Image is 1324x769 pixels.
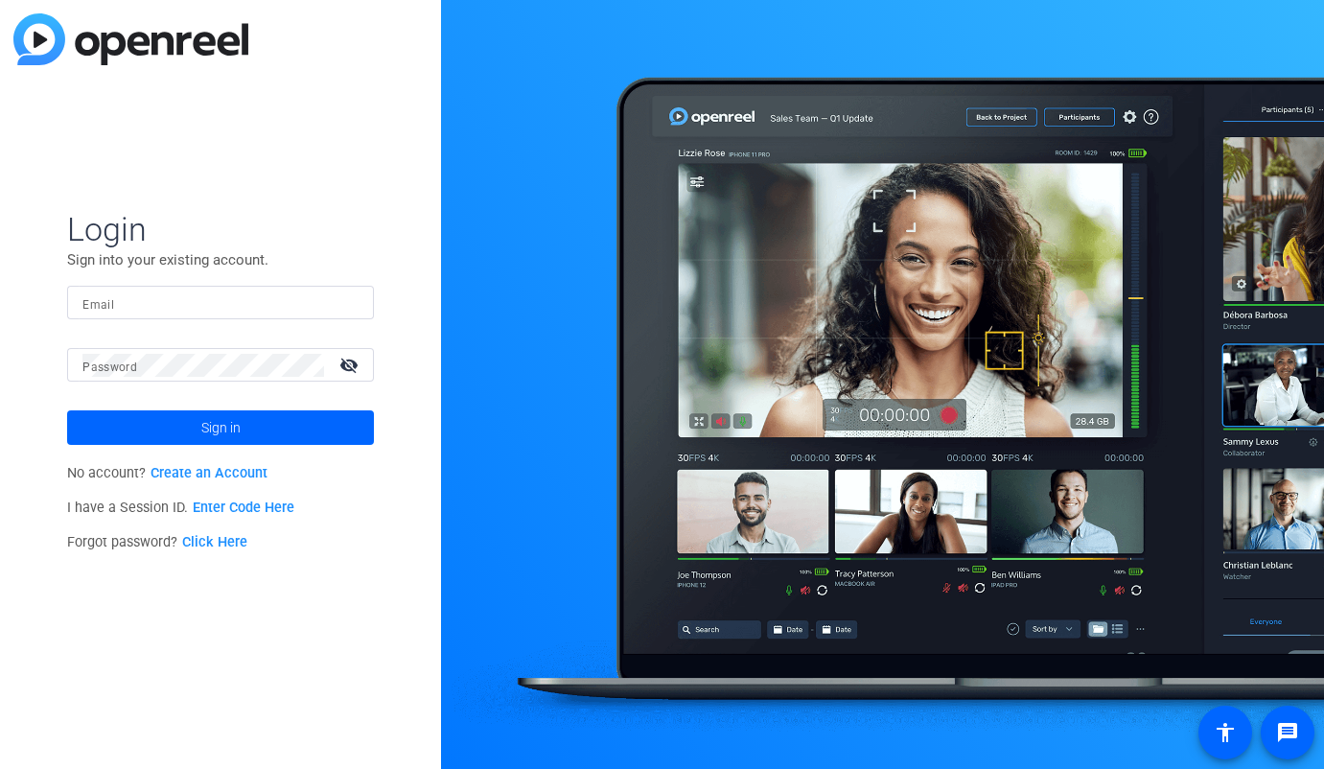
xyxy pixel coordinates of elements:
[67,249,374,270] p: Sign into your existing account.
[13,13,248,65] img: blue-gradient.svg
[67,500,294,516] span: I have a Session ID.
[201,404,241,452] span: Sign in
[82,291,359,315] input: Enter Email Address
[328,351,374,379] mat-icon: visibility_off
[67,534,247,550] span: Forgot password?
[1214,721,1237,744] mat-icon: accessibility
[151,465,267,481] a: Create an Account
[82,361,137,374] mat-label: Password
[182,534,247,550] a: Click Here
[67,410,374,445] button: Sign in
[82,298,114,312] mat-label: Email
[67,465,267,481] span: No account?
[67,209,374,249] span: Login
[193,500,294,516] a: Enter Code Here
[1276,721,1299,744] mat-icon: message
